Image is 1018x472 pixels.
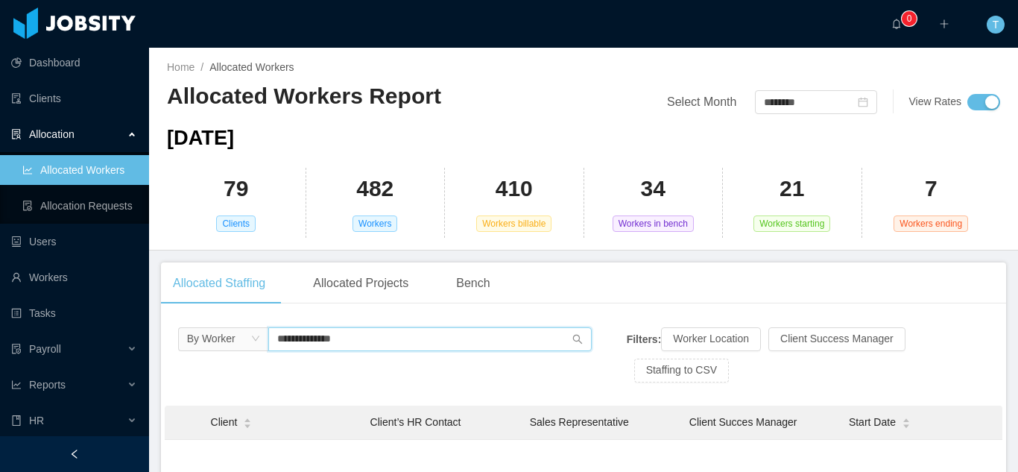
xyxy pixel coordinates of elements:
[209,61,294,73] span: Allocated Workers
[496,174,533,204] h2: 410
[661,327,761,351] button: Worker Location
[251,334,260,344] i: icon: down
[167,81,584,112] h2: Allocated Workers Report
[902,416,911,427] div: Sort
[224,174,248,204] h2: 79
[11,380,22,390] i: icon: line-chart
[902,11,917,26] sup: 0
[902,417,910,421] i: icon: caret-up
[444,262,502,304] div: Bench
[908,95,961,107] span: View Rates
[925,174,938,204] h2: 7
[613,215,694,232] span: Workers in bench
[641,174,666,204] h2: 34
[161,262,277,304] div: Allocated Staffing
[167,126,234,149] span: [DATE]
[370,416,461,428] span: Client’s HR Contact
[11,298,137,328] a: icon: profileTasks
[11,227,137,257] a: icon: robotUsers
[780,174,804,204] h2: 21
[29,343,61,355] span: Payroll
[530,416,629,428] span: Sales Representative
[858,97,868,107] i: icon: calendar
[243,416,252,427] div: Sort
[244,422,252,427] i: icon: caret-down
[216,215,256,232] span: Clients
[634,359,729,383] button: Staffing to CSV
[849,415,896,430] span: Start Date
[22,191,137,221] a: icon: file-doneAllocation Requests
[689,416,797,428] span: Client Succes Manager
[11,262,137,292] a: icon: userWorkers
[939,19,949,29] i: icon: plus
[753,215,830,232] span: Workers starting
[902,422,910,427] i: icon: caret-down
[993,16,999,34] span: T
[187,327,235,350] div: By Worker
[667,95,736,108] span: Select Month
[356,174,393,204] h2: 482
[200,61,203,73] span: /
[11,344,22,354] i: icon: file-protect
[29,415,44,427] span: HR
[22,155,137,185] a: icon: line-chartAllocated Workers
[11,415,22,426] i: icon: book
[891,19,902,29] i: icon: bell
[29,379,66,391] span: Reports
[11,48,137,78] a: icon: pie-chartDashboard
[627,333,662,344] strong: Filters:
[572,334,583,344] i: icon: search
[894,215,968,232] span: Workers ending
[244,417,252,421] i: icon: caret-up
[167,61,195,73] a: Home
[352,215,397,232] span: Workers
[11,129,22,139] i: icon: solution
[301,262,420,304] div: Allocated Projects
[768,327,905,351] button: Client Success Manager
[476,215,551,232] span: Workers billable
[11,84,137,113] a: icon: auditClients
[29,128,75,140] span: Allocation
[211,415,238,430] span: Client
